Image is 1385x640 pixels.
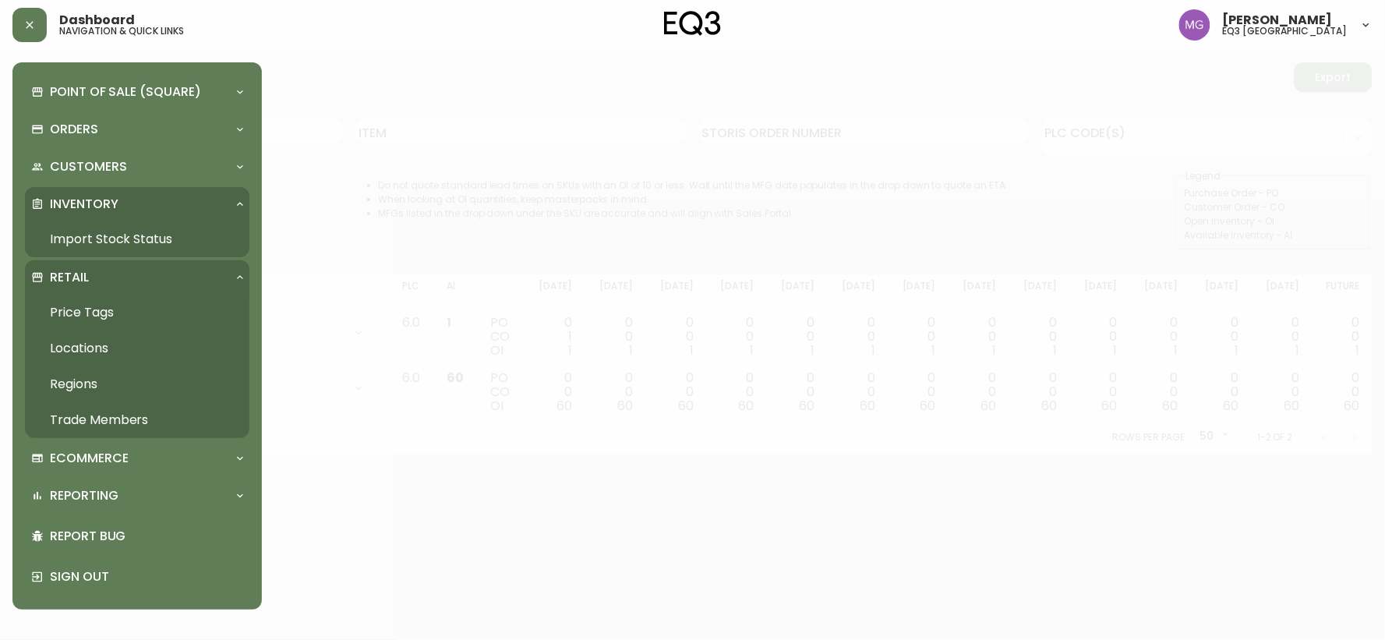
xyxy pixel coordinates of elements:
[25,366,249,402] a: Regions
[25,479,249,513] div: Reporting
[664,11,722,36] img: logo
[1179,9,1210,41] img: de8837be2a95cd31bb7c9ae23fe16153
[50,196,118,213] p: Inventory
[25,260,249,295] div: Retail
[59,14,135,27] span: Dashboard
[25,557,249,597] div: Sign Out
[25,187,249,221] div: Inventory
[50,83,201,101] p: Point of Sale (Square)
[59,27,184,36] h5: navigation & quick links
[25,516,249,557] div: Report Bug
[50,487,118,504] p: Reporting
[25,150,249,184] div: Customers
[25,221,249,257] a: Import Stock Status
[25,112,249,147] div: Orders
[25,441,249,476] div: Ecommerce
[25,75,249,109] div: Point of Sale (Square)
[25,295,249,331] a: Price Tags
[50,528,243,545] p: Report Bug
[25,402,249,438] a: Trade Members
[1223,14,1333,27] span: [PERSON_NAME]
[50,158,127,175] p: Customers
[25,331,249,366] a: Locations
[50,568,243,585] p: Sign Out
[50,121,98,138] p: Orders
[50,450,129,467] p: Ecommerce
[50,269,89,286] p: Retail
[1223,27,1348,36] h5: eq3 [GEOGRAPHIC_DATA]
